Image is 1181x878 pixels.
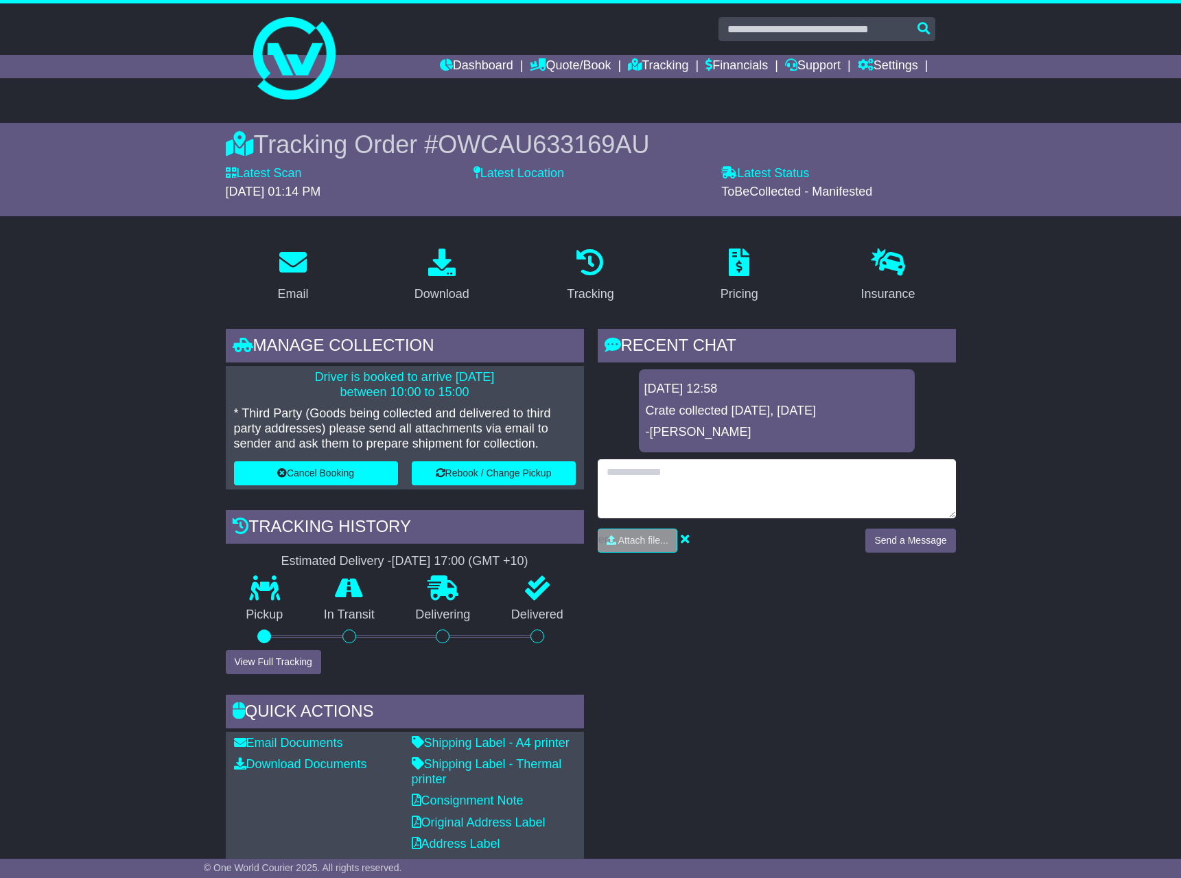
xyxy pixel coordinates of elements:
a: Dashboard [440,55,513,78]
a: Consignment Note [412,794,524,807]
span: OWCAU633169AU [438,130,649,159]
a: Tracking [558,244,622,308]
p: Crate collected [DATE], [DATE] [646,404,908,419]
a: Tracking [628,55,688,78]
div: [DATE] 17:00 (GMT +10) [392,554,528,569]
p: Driver is booked to arrive [DATE] between 10:00 to 15:00 [234,370,576,400]
div: Insurance [861,285,915,303]
a: Pricing [712,244,767,308]
div: Download [414,285,469,303]
label: Latest Location [473,166,564,181]
div: [DATE] 12:58 [644,382,909,397]
div: Tracking history [226,510,584,547]
p: Delivered [491,608,584,623]
div: RECENT CHAT [598,329,956,366]
a: Support [785,55,841,78]
div: Email [277,285,308,303]
p: In Transit [303,608,395,623]
a: Settings [858,55,918,78]
p: -[PERSON_NAME] [646,425,908,440]
button: Send a Message [865,529,955,553]
span: ToBeCollected - Manifested [721,185,872,198]
a: Download Documents [234,757,367,771]
div: Manage collection [226,329,584,366]
a: Original Address Label [412,816,546,829]
label: Latest Scan [226,166,302,181]
div: Tracking Order # [226,130,956,159]
label: Latest Status [721,166,809,181]
a: Shipping Label - Thermal printer [412,757,562,786]
p: Delivering [395,608,491,623]
div: Tracking [567,285,613,303]
a: Address Label [412,837,500,851]
div: Estimated Delivery - [226,554,584,569]
p: * Third Party (Goods being collected and delivered to third party addresses) please send all atta... [234,406,576,451]
span: © One World Courier 2025. All rights reserved. [204,862,402,873]
a: Email Documents [234,736,343,750]
a: Insurance [852,244,924,308]
a: Download [406,244,478,308]
a: Email [268,244,317,308]
button: View Full Tracking [226,650,321,674]
a: Quote/Book [530,55,611,78]
button: Rebook / Change Pickup [412,461,576,485]
div: Pricing [721,285,758,303]
a: Shipping Label - A4 printer [412,736,570,750]
span: [DATE] 01:14 PM [226,185,321,198]
button: Cancel Booking [234,461,398,485]
p: Pickup [226,608,304,623]
div: Quick Actions [226,695,584,732]
a: Financials [705,55,768,78]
